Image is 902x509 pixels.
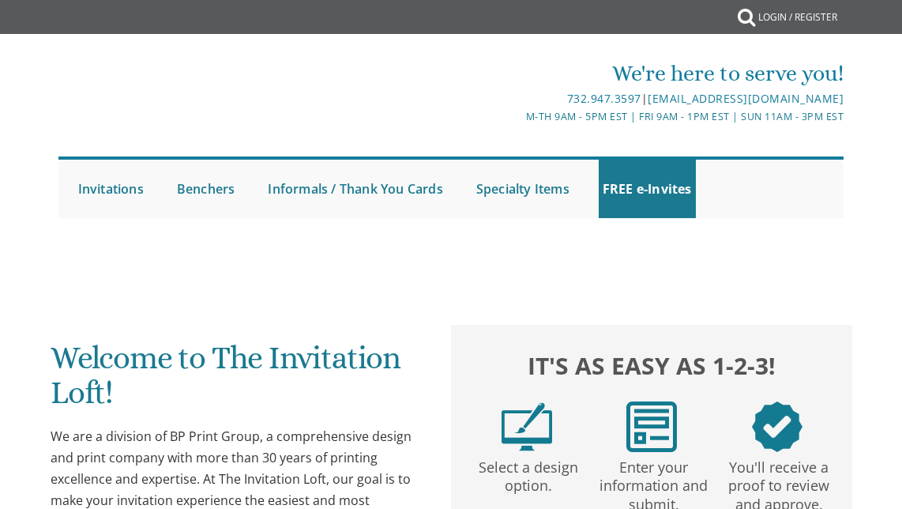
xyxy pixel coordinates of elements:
[472,160,573,218] a: Specialty Items
[321,58,844,89] div: We're here to serve you!
[264,160,446,218] a: Informals / Thank You Cards
[321,108,844,125] div: M-Th 9am - 5pm EST | Fri 9am - 1pm EST | Sun 11am - 3pm EST
[626,402,677,452] img: step2.png
[567,91,641,106] a: 732.947.3597
[469,452,588,496] p: Select a design option.
[502,402,552,452] img: step1.png
[321,89,844,108] div: |
[173,160,239,218] a: Benchers
[599,160,696,218] a: FREE e-Invites
[464,349,840,383] h2: It's as easy as 1-2-3!
[648,91,844,106] a: [EMAIL_ADDRESS][DOMAIN_NAME]
[74,160,148,218] a: Invitations
[51,341,426,422] h1: Welcome to The Invitation Loft!
[752,402,802,452] img: step3.png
